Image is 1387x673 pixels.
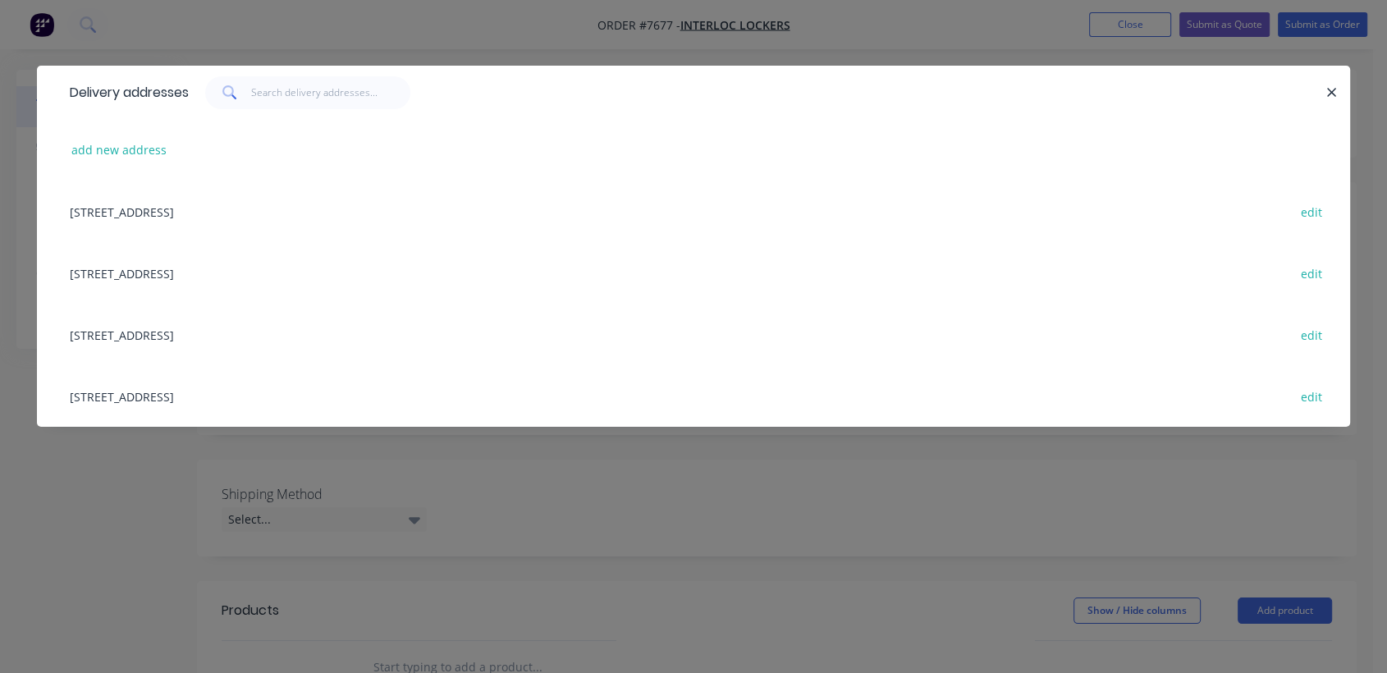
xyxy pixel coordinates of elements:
button: edit [1292,200,1330,222]
div: [STREET_ADDRESS] [62,304,1325,365]
div: Delivery addresses [62,66,189,119]
button: add new address [63,139,176,161]
div: [STREET_ADDRESS] [62,365,1325,427]
button: edit [1292,385,1330,407]
input: Search delivery addresses... [251,76,411,109]
button: edit [1292,262,1330,284]
div: [STREET_ADDRESS] [62,242,1325,304]
div: [STREET_ADDRESS] [62,181,1325,242]
button: edit [1292,323,1330,346]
